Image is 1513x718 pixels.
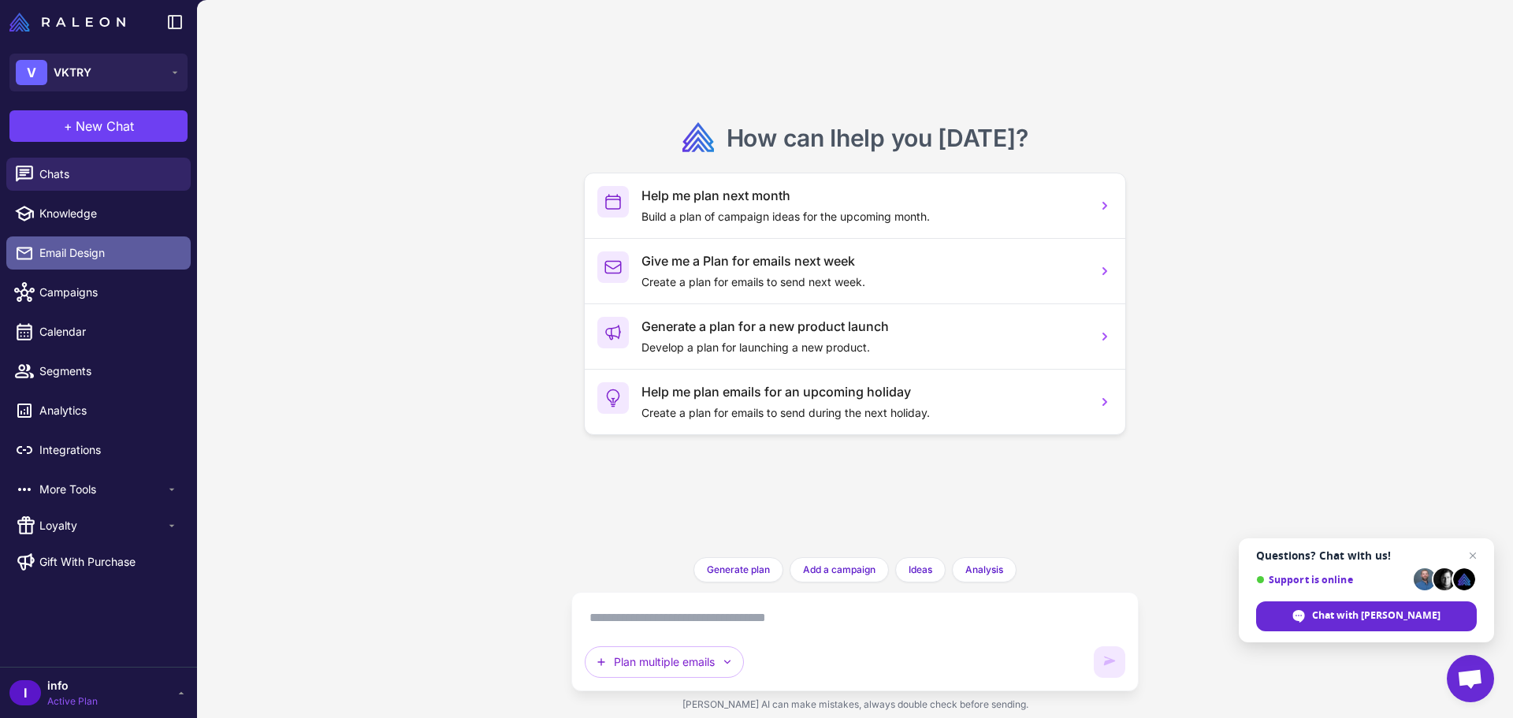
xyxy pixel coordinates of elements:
[39,363,178,380] span: Segments
[39,205,178,222] span: Knowledge
[39,481,165,498] span: More Tools
[6,545,191,578] a: Gift With Purchase
[9,13,132,32] a: Raleon Logo
[693,557,783,582] button: Generate plan
[641,186,1084,205] h3: Help me plan next month
[6,355,191,388] a: Segments
[1312,608,1441,623] span: Chat with [PERSON_NAME]
[9,110,188,142] button: +New Chat
[1256,549,1477,562] span: Questions? Chat with us!
[790,557,889,582] button: Add a campaign
[952,557,1017,582] button: Analysis
[16,60,47,85] div: V
[641,382,1084,401] h3: Help me plan emails for an upcoming holiday
[9,13,125,32] img: Raleon Logo
[39,402,178,419] span: Analytics
[6,433,191,467] a: Integrations
[39,441,178,459] span: Integrations
[1256,574,1408,586] span: Support is online
[39,244,178,262] span: Email Design
[39,323,178,340] span: Calendar
[47,694,98,709] span: Active Plan
[641,317,1084,336] h3: Generate a plan for a new product launch
[6,276,191,309] a: Campaigns
[54,64,91,81] span: VKTRY
[39,166,178,183] span: Chats
[9,680,41,705] div: I
[895,557,946,582] button: Ideas
[6,158,191,191] a: Chats
[571,691,1139,718] div: [PERSON_NAME] AI can make mistakes, always double check before sending.
[727,122,1028,154] h2: How can I ?
[1447,655,1494,702] div: Open chat
[64,117,72,136] span: +
[1463,546,1482,565] span: Close chat
[641,251,1084,270] h3: Give me a Plan for emails next week
[641,273,1084,291] p: Create a plan for emails to send next week.
[836,124,1016,152] span: help you [DATE]
[707,563,770,577] span: Generate plan
[6,236,191,270] a: Email Design
[76,117,134,136] span: New Chat
[6,394,191,427] a: Analytics
[39,284,178,301] span: Campaigns
[39,517,165,534] span: Loyalty
[1256,601,1477,631] div: Chat with Raleon
[39,553,136,571] span: Gift With Purchase
[803,563,875,577] span: Add a campaign
[641,208,1084,225] p: Build a plan of campaign ideas for the upcoming month.
[47,677,98,694] span: info
[641,339,1084,356] p: Develop a plan for launching a new product.
[641,404,1084,422] p: Create a plan for emails to send during the next holiday.
[6,197,191,230] a: Knowledge
[965,563,1003,577] span: Analysis
[9,54,188,91] button: VVKTRY
[585,646,744,678] button: Plan multiple emails
[6,315,191,348] a: Calendar
[909,563,932,577] span: Ideas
